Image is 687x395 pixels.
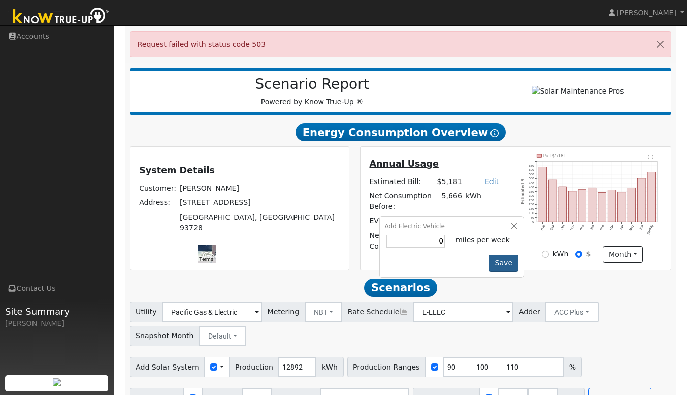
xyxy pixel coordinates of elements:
[646,224,654,235] text: [DATE]
[490,129,499,137] i: Show Help
[178,181,342,196] td: [PERSON_NAME]
[575,251,582,258] input: $
[200,250,234,263] a: Open this area in Google Maps (opens a new window)
[599,224,605,231] text: Feb
[569,224,575,231] text: Nov
[559,187,567,222] rect: onclick=""
[649,32,671,56] button: Close
[608,190,616,222] rect: onclick=""
[531,216,534,219] text: 50
[529,211,534,215] text: 100
[549,224,555,231] text: Sep
[529,177,534,180] text: 500
[639,224,644,231] text: Jun
[579,224,585,231] text: Dec
[529,172,534,176] text: 550
[305,302,343,322] button: NBT
[629,224,635,231] text: May
[549,180,557,222] rect: onclick=""
[368,228,435,253] td: Net Consumption:
[590,224,595,231] text: Jan
[617,9,676,17] span: [PERSON_NAME]
[199,326,246,346] button: Default
[529,164,534,167] text: 650
[229,357,279,377] span: Production
[135,76,489,107] div: Powered by Know True-Up ®
[569,191,577,222] rect: onclick=""
[560,224,565,230] text: Oct
[178,196,342,210] td: [STREET_ADDRESS]
[649,155,653,160] text: 
[53,378,61,386] img: retrieve
[261,302,305,322] span: Metering
[435,189,464,214] td: 5,666
[5,305,109,318] span: Site Summary
[619,224,624,230] text: Apr
[369,159,438,169] u: Annual Usage
[162,302,262,322] input: Select a Utility
[368,214,435,229] td: EV Consumption:
[385,222,518,231] div: Add Electric Vehicle
[529,186,534,189] text: 400
[342,302,414,322] span: Rate Schedule
[529,203,534,206] text: 200
[8,6,114,28] img: Know True-Up
[178,210,342,235] td: [GEOGRAPHIC_DATA], [GEOGRAPHIC_DATA] 93728
[529,207,534,210] text: 150
[200,250,234,263] img: Google
[464,214,483,229] td: kWh
[628,188,636,222] rect: onclick=""
[489,255,518,272] button: Save
[586,249,591,259] label: $
[513,302,546,322] span: Adder
[543,154,566,159] text: Pull $5181
[130,302,163,322] span: Utility
[413,302,513,322] input: Select a Rate Schedule
[464,189,510,214] td: kWh
[5,318,109,329] div: [PERSON_NAME]
[647,172,656,222] rect: onclick=""
[138,40,266,48] span: Request failed with status code 503
[296,123,506,141] span: Energy Consumption Overview
[545,302,599,322] button: ACC Plus
[532,86,624,97] img: Solar Maintenance Pros
[130,326,200,346] span: Snapshot Month
[435,174,464,189] td: $5,181
[199,256,213,262] a: Terms (opens in new tab)
[529,194,534,198] text: 300
[532,220,534,224] text: 0
[316,357,343,377] span: kWh
[454,233,518,250] td: miles per week
[529,190,534,193] text: 350
[603,246,643,263] button: month
[638,178,646,222] rect: onclick=""
[364,279,437,297] span: Scenarios
[529,181,534,185] text: 450
[140,76,484,93] h2: Scenario Report
[539,167,547,222] rect: onclick=""
[540,224,545,231] text: Aug
[138,196,178,210] td: Address:
[529,168,534,172] text: 600
[139,165,215,175] u: System Details
[368,189,435,214] td: Net Consumption Before:
[138,181,178,196] td: Customer:
[609,224,614,231] text: Mar
[529,198,534,202] text: 250
[618,192,626,222] rect: onclick=""
[563,357,581,377] span: %
[588,188,597,222] rect: onclick=""
[520,179,525,204] text: Estimated $
[347,357,426,377] span: Production Ranges
[598,193,606,222] rect: onclick=""
[130,357,205,377] span: Add Solar System
[368,174,435,189] td: Estimated Bill:
[552,249,568,259] label: kWh
[578,190,586,222] rect: onclick=""
[542,251,549,258] input: kWh
[435,214,464,229] td: 7,226
[485,177,499,186] a: Edit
